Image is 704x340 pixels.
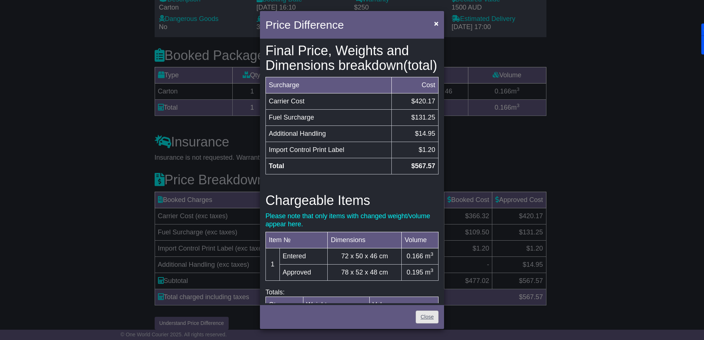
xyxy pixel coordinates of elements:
[265,43,439,72] h3: Final Price, Weights and Dimensions breakdown(total)
[430,16,442,31] button: Close
[430,268,433,273] sup: 3
[402,265,439,281] td: 0.195 m
[392,142,439,158] td: $1.20
[328,248,402,265] td: 72 x 50 x 46 cm
[265,288,285,296] span: Totals:
[392,158,439,174] td: $567.57
[392,126,439,142] td: $14.95
[279,265,328,281] td: Approved
[369,297,438,313] td: Volume
[392,93,439,110] td: $420.17
[265,17,344,33] h4: Price Difference
[328,265,402,281] td: 78 x 52 x 48 cm
[265,193,439,208] h3: Chargeable Items
[430,251,433,257] sup: 3
[266,93,392,110] td: Carrier Cost
[266,297,303,313] td: Qty.
[279,248,328,265] td: Entered
[266,158,392,174] td: Total
[434,19,439,28] span: ×
[266,77,392,93] td: Surcharge
[328,232,402,248] td: Dimensions
[303,297,369,313] td: Weight
[266,142,392,158] td: Import Control Print Label
[266,126,392,142] td: Additional Handling
[416,311,439,323] a: Close
[266,248,280,281] td: 1
[402,232,439,248] td: Volume
[392,110,439,126] td: $131.25
[402,248,439,265] td: 0.166 m
[266,232,328,248] td: Item №
[265,212,439,228] p: Please note that only items with changed weight/volume appear here.
[266,110,392,126] td: Fuel Surcharge
[392,77,439,93] td: Cost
